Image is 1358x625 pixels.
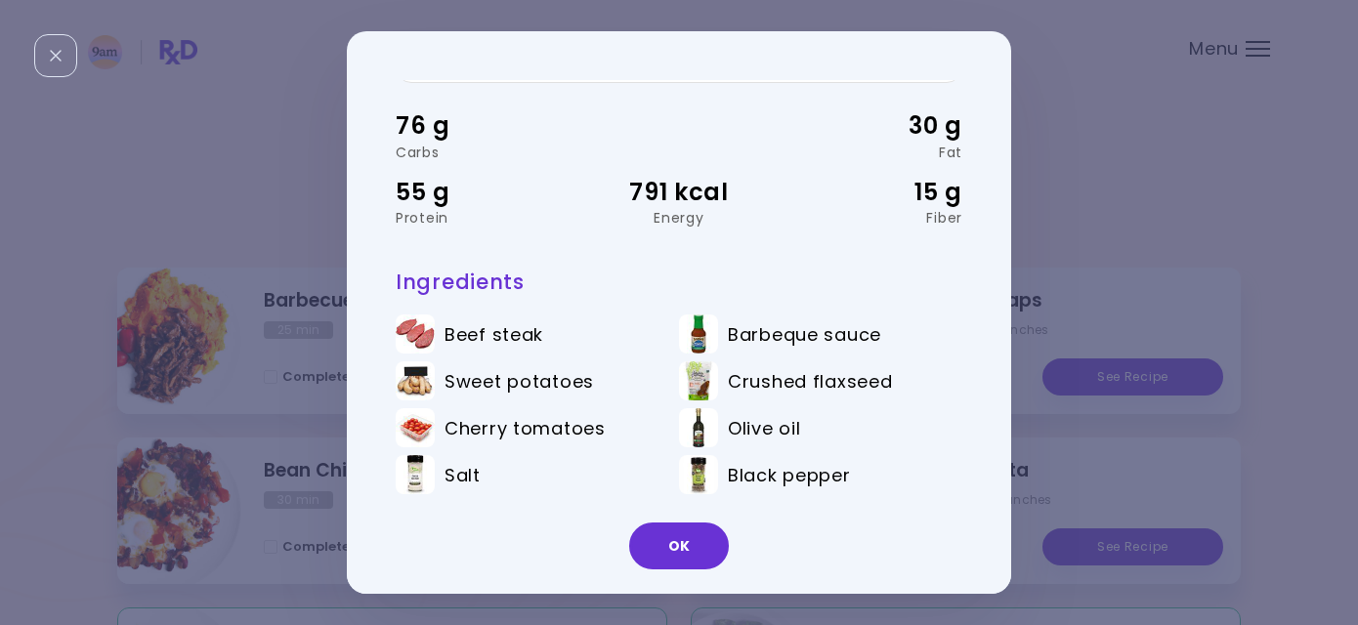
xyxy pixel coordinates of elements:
[728,324,881,346] span: Barbeque sauce
[445,418,606,439] span: Cherry tomatoes
[396,269,962,295] h3: Ingredients
[728,371,893,393] span: Crushed flaxseed
[774,174,962,211] div: 15 g
[584,211,773,225] div: Energy
[584,174,773,211] div: 791 kcal
[445,324,543,346] span: Beef steak
[396,174,584,211] div: 55 g
[728,418,800,439] span: Olive oil
[774,211,962,225] div: Fiber
[629,522,729,569] button: OK
[774,107,962,145] div: 30 g
[774,146,962,159] div: Fat
[396,146,584,159] div: Carbs
[396,107,584,145] div: 76 g
[445,465,481,486] span: Salt
[728,465,851,486] span: Black pepper
[34,34,77,77] div: Close
[445,371,594,393] span: Sweet potatoes
[396,211,584,225] div: Protein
